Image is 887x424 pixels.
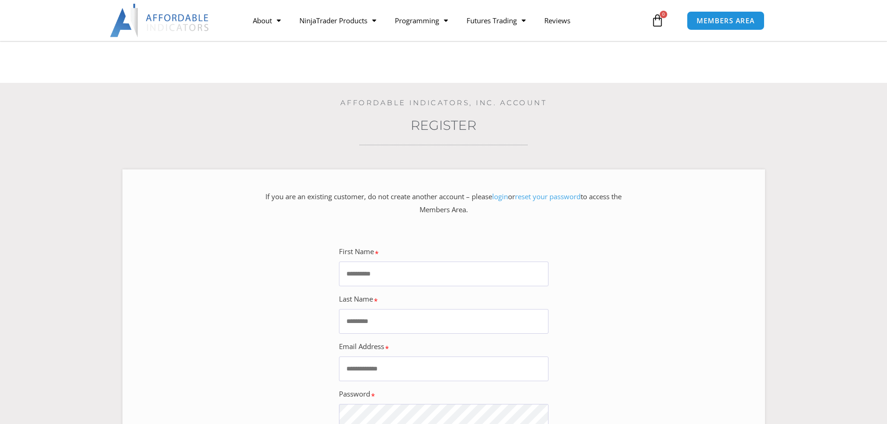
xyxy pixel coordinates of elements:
label: Last Name [339,293,373,306]
label: First Name [339,245,374,258]
a: login [492,192,508,201]
a: Programming [386,10,457,31]
p: If you are an existing customer, do not create another account – please or to access the Members ... [264,190,624,216]
a: About [244,10,290,31]
nav: Menu [244,10,649,31]
label: Password [339,388,370,401]
span: 0 [660,11,667,18]
img: LogoAI | Affordable Indicators – NinjaTrader [110,4,210,37]
a: reset your password [515,192,581,201]
a: Futures Trading [457,10,535,31]
a: Reviews [535,10,580,31]
span: MEMBERS AREA [697,17,755,24]
a: NinjaTrader Products [290,10,386,31]
label: Email Address [339,340,384,353]
a: REGISTER [411,117,476,133]
a: 0 [637,7,678,34]
a: MEMBERS AREA [687,11,765,30]
a: Affordable Indicators, Inc. Account [340,98,547,107]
